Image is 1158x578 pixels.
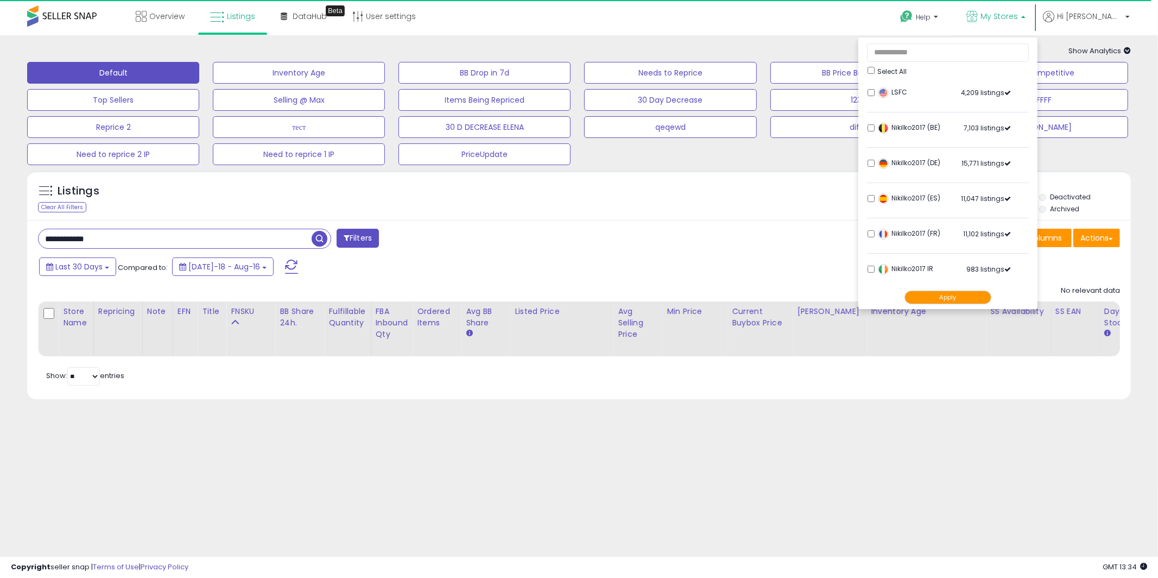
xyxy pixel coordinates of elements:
[961,159,1011,168] span: 15,771 listings
[878,158,940,167] span: Nikilko2017 (DE)
[990,306,1046,317] div: SS availability
[963,229,1011,238] span: 11,102 listings
[1004,90,1011,96] span: Active
[961,194,1011,203] span: 11,047 listings
[231,306,270,317] div: FNSKU
[172,257,274,276] button: [DATE]-18 - Aug-16
[337,229,379,248] button: Filters
[618,306,657,340] div: Avg Selling Price
[1051,204,1080,213] label: Archived
[956,89,1128,111] button: FFFFF
[986,301,1051,356] th: CSV column name: cust_attr_1_SS availability
[326,5,345,16] div: Tooltip anchor
[1021,229,1072,247] button: Columns
[27,143,199,165] button: Need to reprice 2 IP
[916,12,931,22] span: Help
[878,264,933,273] span: Nikilko2017 IR
[147,306,168,317] div: Note
[1004,160,1011,167] span: Active
[1004,196,1011,202] span: Active
[878,264,889,275] img: ireland.png
[770,116,942,138] button: diff
[1028,233,1062,243] span: Columns
[770,89,942,111] button: 123
[1057,11,1122,22] span: Hi [PERSON_NAME]
[1068,46,1131,56] span: Show Analytics
[1004,266,1011,273] span: Active
[466,329,472,338] small: Avg BB Share.
[376,306,408,340] div: FBA inbound Qty
[877,67,907,76] span: Select All
[27,62,199,84] button: Default
[878,158,889,169] img: germany.png
[667,306,723,317] div: Min Price
[961,88,1011,97] span: 4,209 listings
[904,291,991,304] button: Apply
[878,229,889,240] img: france.png
[398,62,571,84] button: BB Drop in 7d
[1055,306,1095,317] div: SS EAN
[202,306,222,317] div: Title
[1073,229,1120,247] button: Actions
[515,306,609,317] div: Listed Price
[213,62,385,84] button: Inventory Age
[178,306,193,317] div: EFN
[584,62,756,84] button: Needs to Reprice
[38,202,86,212] div: Clear All Filters
[213,89,385,111] button: Selling @ Max
[964,123,1011,133] span: 7,103 listings
[891,2,949,35] a: Help
[1061,286,1120,296] div: No relevant data
[398,143,571,165] button: PriceUpdate
[1004,231,1011,237] span: Active
[878,87,889,98] img: usa.png
[871,306,981,317] div: Inventory Age
[584,116,756,138] button: qeqewd
[149,11,185,22] span: Overview
[1004,125,1011,131] span: Active
[980,11,1018,22] span: My Stores
[398,116,571,138] button: 30 D DECREASE ELENA
[213,116,385,138] button: тест
[46,370,124,381] span: Show: entries
[39,257,116,276] button: Last 30 Days
[58,184,99,199] h5: Listings
[328,306,366,329] div: Fulfillable Quantity
[878,87,907,97] span: LSFC
[966,265,1011,274] span: 983 listings
[878,123,889,134] img: belgium.png
[1043,11,1130,35] a: Hi [PERSON_NAME]
[118,262,168,273] span: Compared to:
[1104,329,1111,338] small: Days In Stock.
[797,306,862,317] div: [PERSON_NAME]
[878,193,889,204] img: spain.png
[27,89,199,111] button: Top Sellers
[63,306,89,329] div: Store Name
[1051,301,1099,356] th: CSV column name: cust_attr_3_SS EAN
[280,306,319,329] div: BB Share 24h.
[188,261,260,272] span: [DATE]-18 - Aug-16
[878,193,940,203] span: Nikilko2017 (ES)
[732,306,788,329] div: Current Buybox Price
[466,306,505,329] div: Avg BB Share
[1051,192,1091,202] label: Deactivated
[98,306,138,317] div: Repricing
[398,89,571,111] button: Items Being Repriced
[27,116,199,138] button: Reprice 2
[1104,306,1144,329] div: Days In Stock
[878,229,940,238] span: Nikilko2017 (FR)
[293,11,327,22] span: DataHub
[584,89,756,111] button: 30 Day Decrease
[417,306,457,329] div: Ordered Items
[213,143,385,165] button: Need to reprice 1 IP
[956,116,1128,138] button: [PERSON_NAME]
[900,10,913,23] i: Get Help
[956,62,1128,84] button: Non Competitive
[947,180,1131,190] p: Listing States:
[55,261,103,272] span: Last 30 Days
[227,11,255,22] span: Listings
[770,62,942,84] button: BB Price Below Min
[878,123,940,132] span: Nikilko2017 (BE)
